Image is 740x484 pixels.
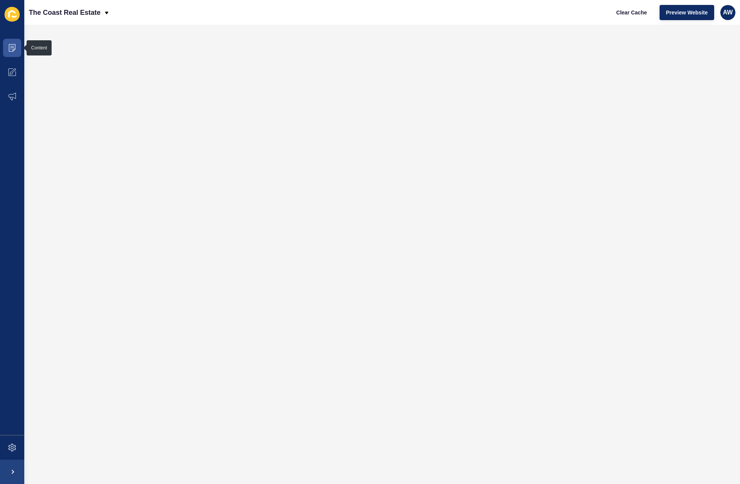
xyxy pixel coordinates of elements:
div: Content [31,45,47,51]
button: Clear Cache [610,5,653,20]
button: Preview Website [660,5,714,20]
span: Clear Cache [616,9,647,16]
p: The Coast Real Estate [29,3,101,22]
span: Preview Website [666,9,708,16]
span: AW [723,9,733,16]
